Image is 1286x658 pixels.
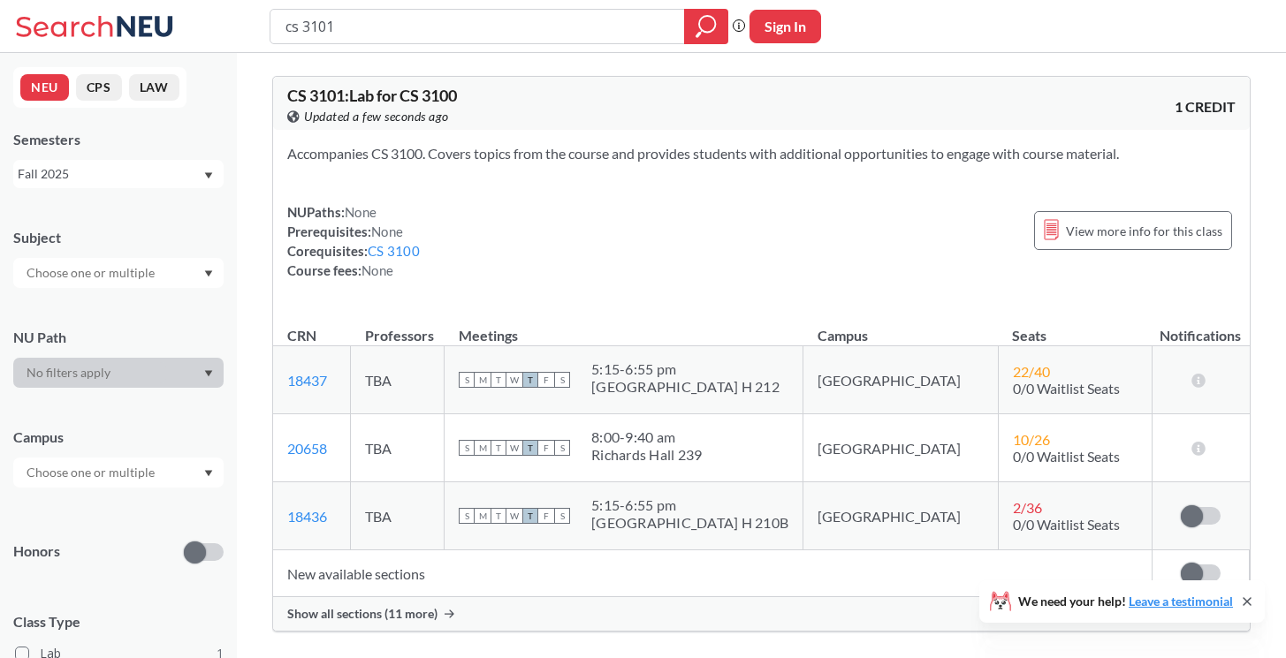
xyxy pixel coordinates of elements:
span: M [475,372,491,388]
p: Honors [13,541,60,562]
span: CS 3101 : Lab for CS 3100 [287,86,457,105]
div: [GEOGRAPHIC_DATA] H 212 [591,378,780,396]
span: F [538,508,554,524]
div: Fall 2025Dropdown arrow [13,160,224,188]
section: Accompanies CS 3100. Covers topics from the course and provides students with additional opportun... [287,144,1236,163]
a: 18437 [287,372,327,389]
td: [GEOGRAPHIC_DATA] [803,482,998,550]
div: Dropdown arrow [13,458,224,488]
a: CS 3100 [368,243,420,259]
div: Campus [13,427,224,447]
th: Notifications [1152,308,1249,346]
th: Campus [803,308,998,346]
span: View more info for this class [1066,220,1222,242]
div: CRN [287,326,316,345]
span: T [491,372,506,388]
th: Seats [998,308,1152,346]
span: S [459,440,475,456]
span: 22 / 40 [1013,363,1050,380]
div: Fall 2025 [18,164,202,184]
span: T [522,508,538,524]
div: 5:15 - 6:55 pm [591,496,788,514]
span: F [538,372,554,388]
span: T [491,508,506,524]
td: New available sections [273,550,1152,597]
span: W [506,508,522,524]
svg: Dropdown arrow [204,172,213,179]
div: magnifying glass [684,9,728,44]
button: CPS [76,74,122,101]
div: Richards Hall 239 [591,446,702,464]
svg: Dropdown arrow [204,470,213,477]
button: NEU [20,74,69,101]
span: We need your help! [1018,595,1233,608]
span: None [345,204,377,220]
div: [GEOGRAPHIC_DATA] H 210B [591,514,788,532]
a: 20658 [287,440,327,457]
span: M [475,440,491,456]
svg: Dropdown arrow [204,370,213,377]
span: Updated a few seconds ago [304,107,449,126]
td: TBA [351,346,445,414]
span: Show all sections (11 more) [287,606,438,622]
span: T [522,440,538,456]
span: S [554,508,570,524]
span: W [506,372,522,388]
span: None [361,262,393,278]
span: S [554,372,570,388]
th: Professors [351,308,445,346]
div: Show all sections (11 more) [273,597,1250,631]
span: T [491,440,506,456]
span: F [538,440,554,456]
div: NU Path [13,328,224,347]
td: TBA [351,482,445,550]
th: Meetings [445,308,803,346]
td: TBA [351,414,445,482]
span: S [554,440,570,456]
div: 8:00 - 9:40 am [591,428,702,446]
span: None [371,223,403,239]
span: 10 / 26 [1013,431,1050,448]
span: Class Type [13,612,224,632]
input: Class, professor, course number, "phrase" [284,11,672,42]
a: 18436 [287,508,327,525]
span: 0/0 Waitlist Seats [1013,516,1120,533]
div: Semesters [13,130,224,149]
div: Dropdown arrow [13,258,224,288]
svg: Dropdown arrow [204,270,213,277]
span: S [459,372,475,388]
div: Dropdown arrow [13,358,224,388]
div: Subject [13,228,224,247]
td: [GEOGRAPHIC_DATA] [803,346,998,414]
div: NUPaths: Prerequisites: Corequisites: Course fees: [287,202,420,280]
div: 5:15 - 6:55 pm [591,360,780,378]
span: S [459,508,475,524]
span: 1 CREDIT [1175,97,1236,117]
span: M [475,508,491,524]
button: Sign In [750,10,821,43]
span: W [506,440,522,456]
input: Choose one or multiple [18,262,166,284]
input: Choose one or multiple [18,462,166,483]
span: T [522,372,538,388]
button: LAW [129,74,179,101]
td: [GEOGRAPHIC_DATA] [803,414,998,482]
svg: magnifying glass [696,14,717,39]
a: Leave a testimonial [1129,594,1233,609]
span: 0/0 Waitlist Seats [1013,380,1120,397]
span: 2 / 36 [1013,499,1042,516]
span: 0/0 Waitlist Seats [1013,448,1120,465]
